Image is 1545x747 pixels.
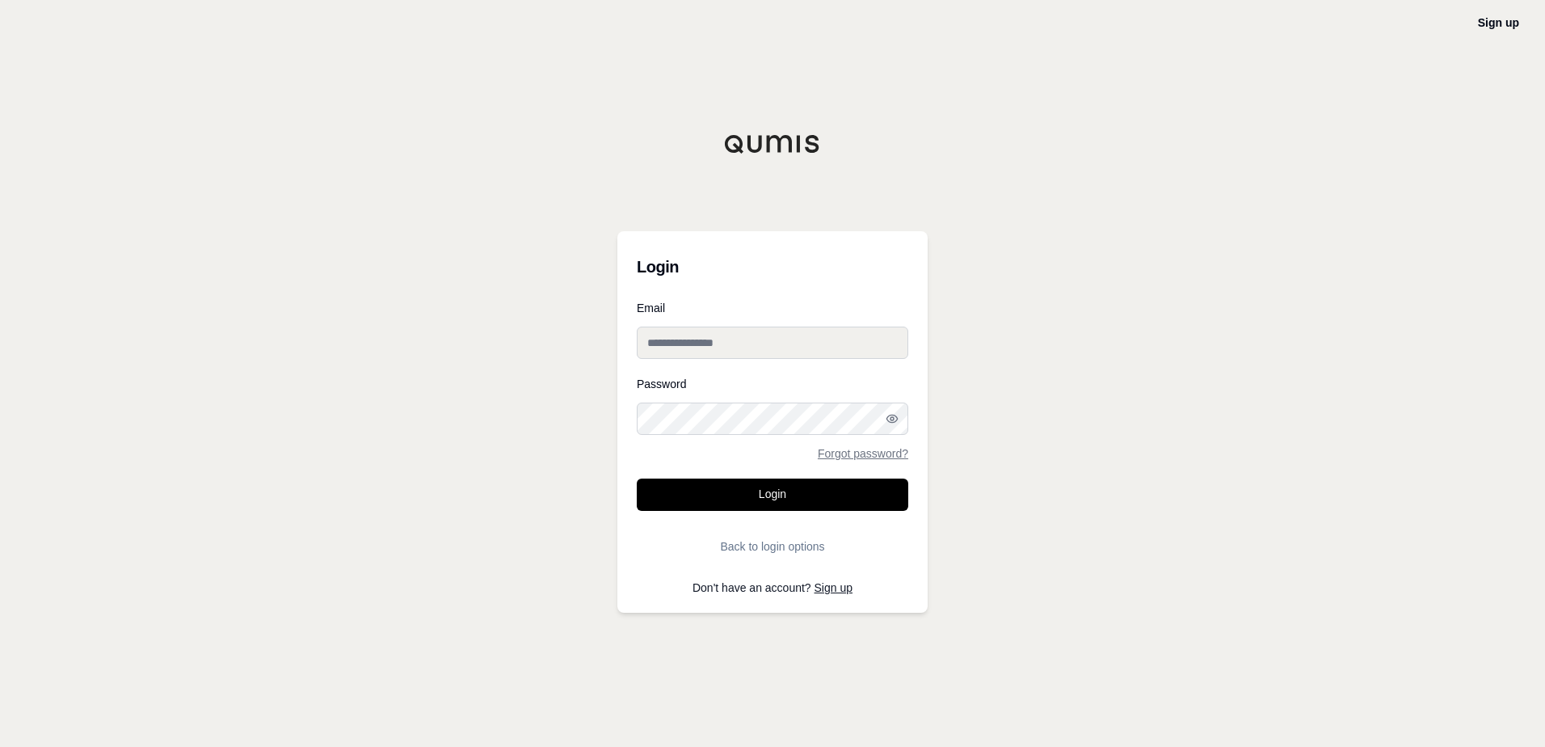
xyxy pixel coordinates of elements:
[1478,16,1519,29] a: Sign up
[637,530,908,563] button: Back to login options
[818,448,908,459] a: Forgot password?
[637,251,908,283] h3: Login
[724,134,821,154] img: Qumis
[637,582,908,593] p: Don't have an account?
[637,378,908,390] label: Password
[637,479,908,511] button: Login
[637,302,908,314] label: Email
[815,581,852,594] a: Sign up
